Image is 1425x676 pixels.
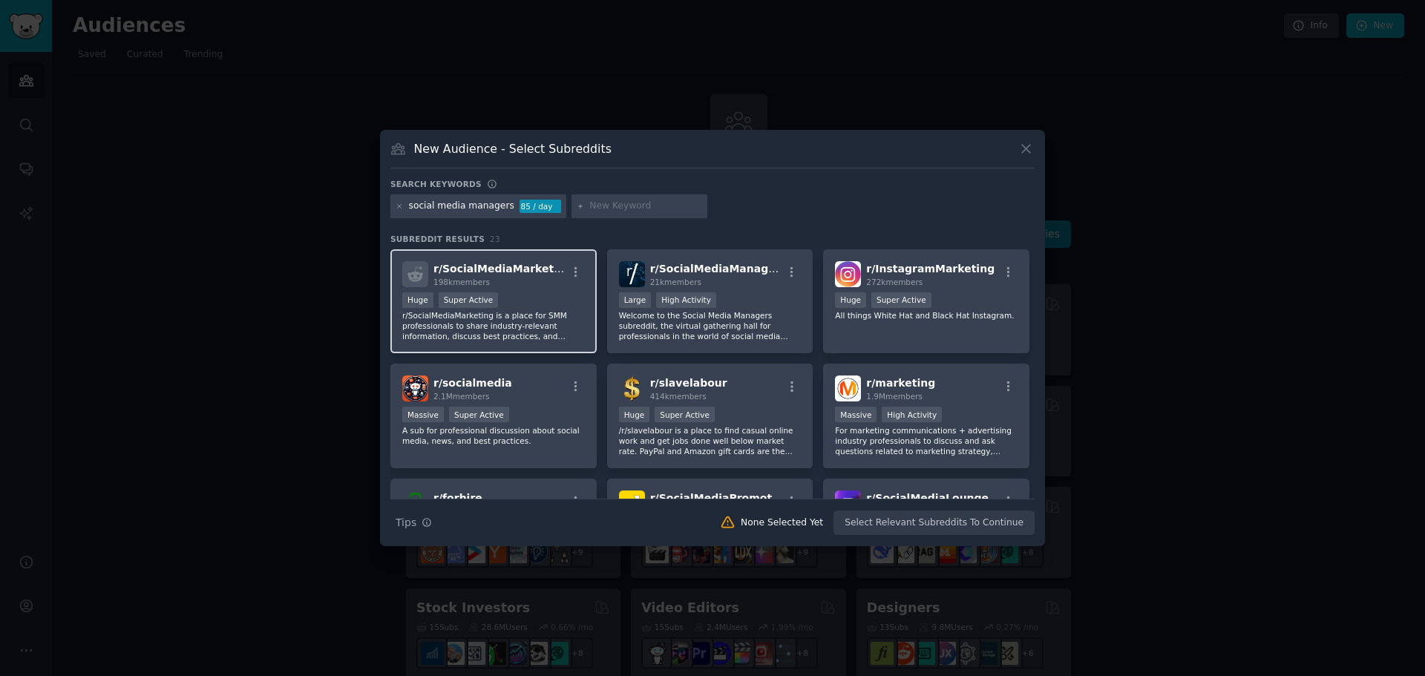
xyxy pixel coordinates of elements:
span: r/ InstagramMarketing [866,263,995,275]
img: InstagramMarketing [835,261,861,287]
div: 85 / day [520,200,561,213]
span: Tips [396,515,416,531]
span: 23 [490,234,500,243]
span: r/ slavelabour [650,377,727,389]
img: SocialMediaLounge [835,490,861,516]
span: r/ SocialMediaLounge [866,492,989,504]
div: High Activity [656,292,716,308]
span: r/ socialmedia [433,377,512,389]
div: Super Active [871,292,931,308]
span: r/ SocialMediaManagers [650,263,787,275]
div: Huge [835,292,866,308]
span: 414k members [650,392,707,401]
p: A sub for professional discussion about social media, news, and best practices. [402,425,585,446]
img: socialmedia [402,375,428,401]
p: All things White Hat and Black Hat Instagram. [835,310,1018,321]
div: High Activity [882,407,942,422]
img: forhire [402,490,428,516]
span: 198k members [433,278,490,286]
span: r/ SocialMediaMarketing [433,263,572,275]
input: New Keyword [589,200,702,213]
div: Huge [402,292,433,308]
div: Large [619,292,652,308]
h3: New Audience - Select Subreddits [414,141,612,157]
div: Huge [619,407,650,422]
p: For marketing communications + advertising industry professionals to discuss and ask questions re... [835,425,1018,456]
div: social media managers [409,200,514,213]
div: Super Active [439,292,499,308]
p: /r/slavelabour is a place to find casual online work and get jobs done well below market rate. Pa... [619,425,802,456]
img: marketing [835,375,861,401]
div: Massive [402,407,444,422]
img: SocialMediaManagers [619,261,645,287]
span: 272k members [866,278,923,286]
img: SocialMediaPromotion [619,490,645,516]
img: slavelabour [619,375,645,401]
button: Tips [390,510,437,536]
div: Super Active [449,407,509,422]
div: Massive [835,407,877,422]
p: r/SocialMediaMarketing is a place for SMM professionals to share industry-relevant information, d... [402,310,585,341]
span: 21k members [650,278,701,286]
h3: Search keywords [390,179,482,189]
div: None Selected Yet [741,516,823,530]
span: r/ forhire [433,492,482,504]
p: Welcome to the Social Media Managers subreddit, the virtual gathering hall for professionals in t... [619,310,802,341]
span: 1.9M members [866,392,923,401]
span: r/ marketing [866,377,935,389]
span: Subreddit Results [390,234,485,244]
span: r/ SocialMediaPromotion [650,492,790,504]
span: 2.1M members [433,392,490,401]
div: Super Active [655,407,715,422]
